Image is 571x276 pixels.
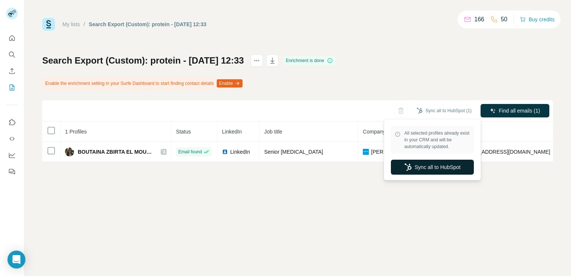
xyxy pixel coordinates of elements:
button: Quick start [6,31,18,45]
button: Use Surfe on LinkedIn [6,116,18,129]
span: Job title [264,129,282,135]
img: Surfe Logo [42,18,55,31]
button: Buy credits [520,14,555,25]
span: Find all emails (1) [499,107,540,114]
button: Dashboard [6,148,18,162]
button: Enable [217,79,243,88]
span: 1 Profiles [65,129,87,135]
p: 50 [501,15,507,24]
a: My lists [62,21,80,27]
span: Email found [178,148,202,155]
span: [PERSON_NAME] [371,148,414,156]
span: LinkedIn [230,148,250,156]
button: My lists [6,81,18,94]
span: [EMAIL_ADDRESS][DOMAIN_NAME] [462,149,550,155]
button: Sync all to HubSpot [391,160,474,175]
div: Enable the enrichment setting in your Surfe Dashboard to start finding contact details [42,77,244,90]
button: Sync all to HubSpot (1) [411,105,477,116]
img: company-logo [363,149,369,155]
p: 166 [474,15,484,24]
button: Search [6,48,18,61]
li: / [84,21,85,28]
span: LinkedIn [222,129,242,135]
button: Enrich CSV [6,64,18,78]
h1: Search Export (Custom): protein - [DATE] 12:33 [42,55,244,67]
div: Search Export (Custom): protein - [DATE] 12:33 [89,21,207,28]
button: Feedback [6,165,18,178]
span: Status [176,129,191,135]
button: actions [251,55,263,67]
div: Open Intercom Messenger [7,251,25,269]
span: Senior [MEDICAL_DATA] [264,149,323,155]
button: Use Surfe API [6,132,18,145]
img: LinkedIn logo [222,149,228,155]
img: Avatar [65,147,74,156]
div: Enrichment is done [284,56,336,65]
span: BOUTAINA ZBIRTA EL MOUJAHID [78,148,153,156]
span: Company [363,129,385,135]
button: Find all emails (1) [481,104,549,117]
span: All selected profiles already exist in your CRM and will be automatically updated. [404,130,470,150]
